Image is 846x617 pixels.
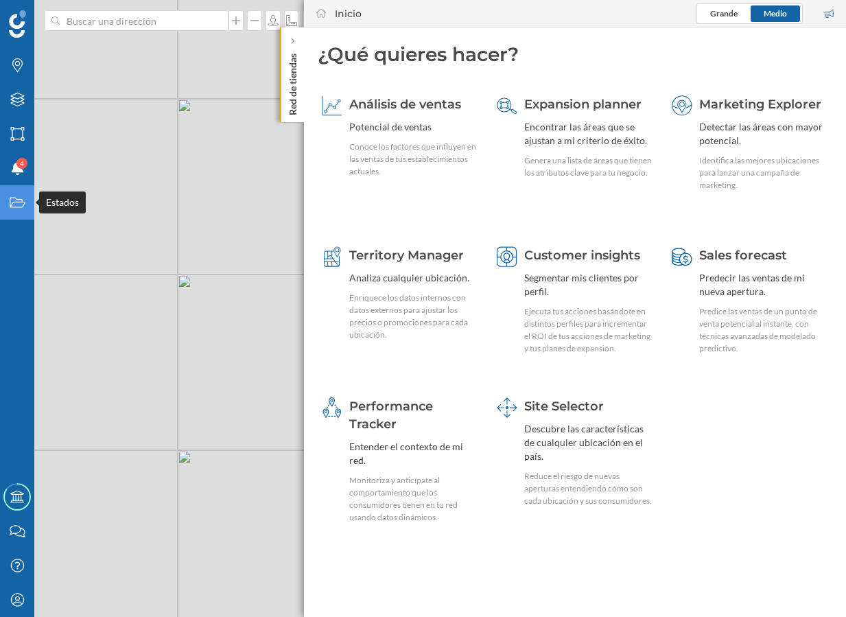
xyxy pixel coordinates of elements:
span: Customer insights [524,248,640,263]
div: Estados [39,191,86,213]
span: Expansion planner [524,97,642,112]
img: dashboards-manager.svg [497,397,517,418]
div: Genera una lista de áreas que tienen los atributos clave para tu negocio. [524,154,653,179]
img: explorer.svg [672,95,692,116]
div: Monitoriza y anticípate al comportamiento que los consumidores tienen en tu red usando datos diná... [349,474,478,524]
img: customer-intelligence.svg [497,246,517,267]
img: sales-explainer.svg [322,95,342,116]
span: Medio [764,8,787,19]
span: 4 [20,156,24,170]
div: Conoce los factores que influyen en las ventas de tus establecimientos actuales. [349,141,478,178]
div: Predecir las ventas de mi nueva apertura. [699,271,828,299]
div: Encontrar las áreas que se ajustan a mi criterio de éxito. [524,120,653,148]
span: Marketing Explorer [699,97,821,112]
div: Enriquece los datos internos con datos externos para ajustar los precios o promociones para cada ... [349,292,478,341]
img: monitoring-360.svg [322,397,342,418]
img: territory-manager.svg [322,246,342,267]
div: Identifica las mejores ubicaciones para lanzar una campaña de marketing. [699,154,828,191]
div: Detectar las áreas con mayor potencial. [699,120,828,148]
img: Geoblink Logo [9,10,26,38]
div: Descubre las características de cualquier ubicación en el país. [524,422,653,463]
div: Reduce el riesgo de nuevas aperturas entendiendo cómo son cada ubicación y sus consumidores. [524,470,653,507]
div: Predice las ventas de un punto de venta potencial al instante, con técnicas avanzadas de modelado... [699,305,828,355]
p: Red de tiendas [286,48,300,115]
span: Support [29,10,78,22]
div: Potencial de ventas [349,120,478,134]
img: search-areas.svg [497,95,517,116]
span: Site Selector [524,399,604,414]
img: sales-forecast.svg [672,246,692,267]
div: Analiza cualquier ubicación. [349,271,478,285]
div: ¿Qué quieres hacer? [318,41,832,67]
div: Ejecuta tus acciones basándote en distintos perfiles para incrementar el ROI de tus acciones de m... [524,305,653,355]
div: Segmentar mis clientes por perfil. [524,271,653,299]
span: Territory Manager [349,248,464,263]
div: Entender el contexto de mi red. [349,440,478,467]
div: Inicio [335,7,362,21]
span: Grande [710,8,738,19]
span: Análisis de ventas [349,97,461,112]
span: Performance Tracker [349,399,433,432]
span: Sales forecast [699,248,787,263]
